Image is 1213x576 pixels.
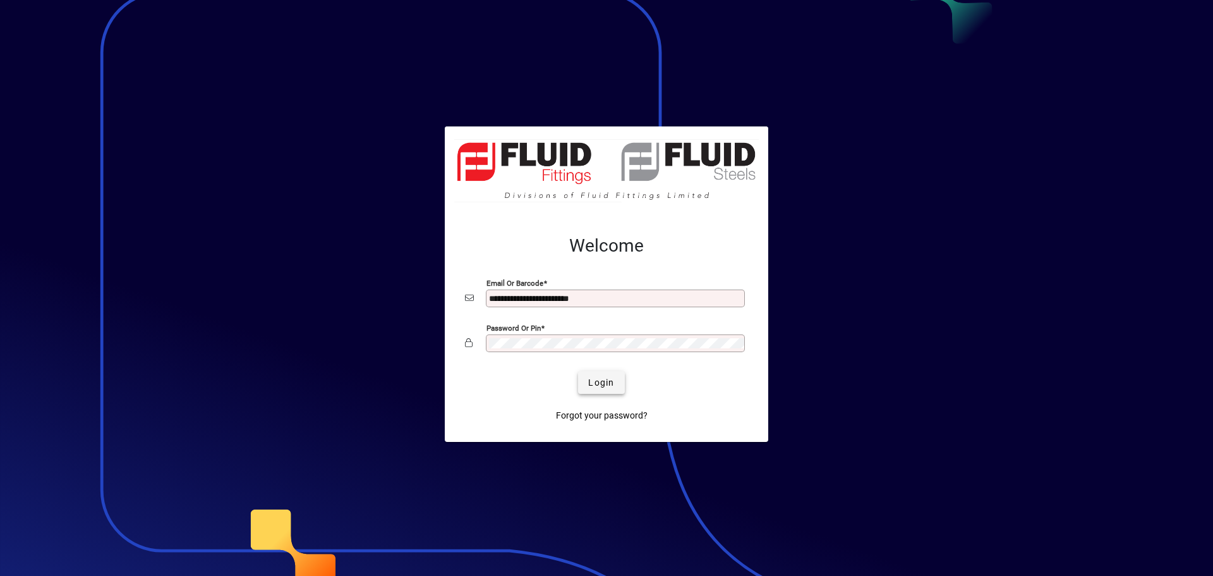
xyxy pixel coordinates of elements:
[578,371,624,394] button: Login
[551,404,653,427] a: Forgot your password?
[465,235,748,257] h2: Welcome
[486,324,541,333] mat-label: Password or Pin
[486,279,543,288] mat-label: Email or Barcode
[588,376,614,389] span: Login
[556,409,648,422] span: Forgot your password?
